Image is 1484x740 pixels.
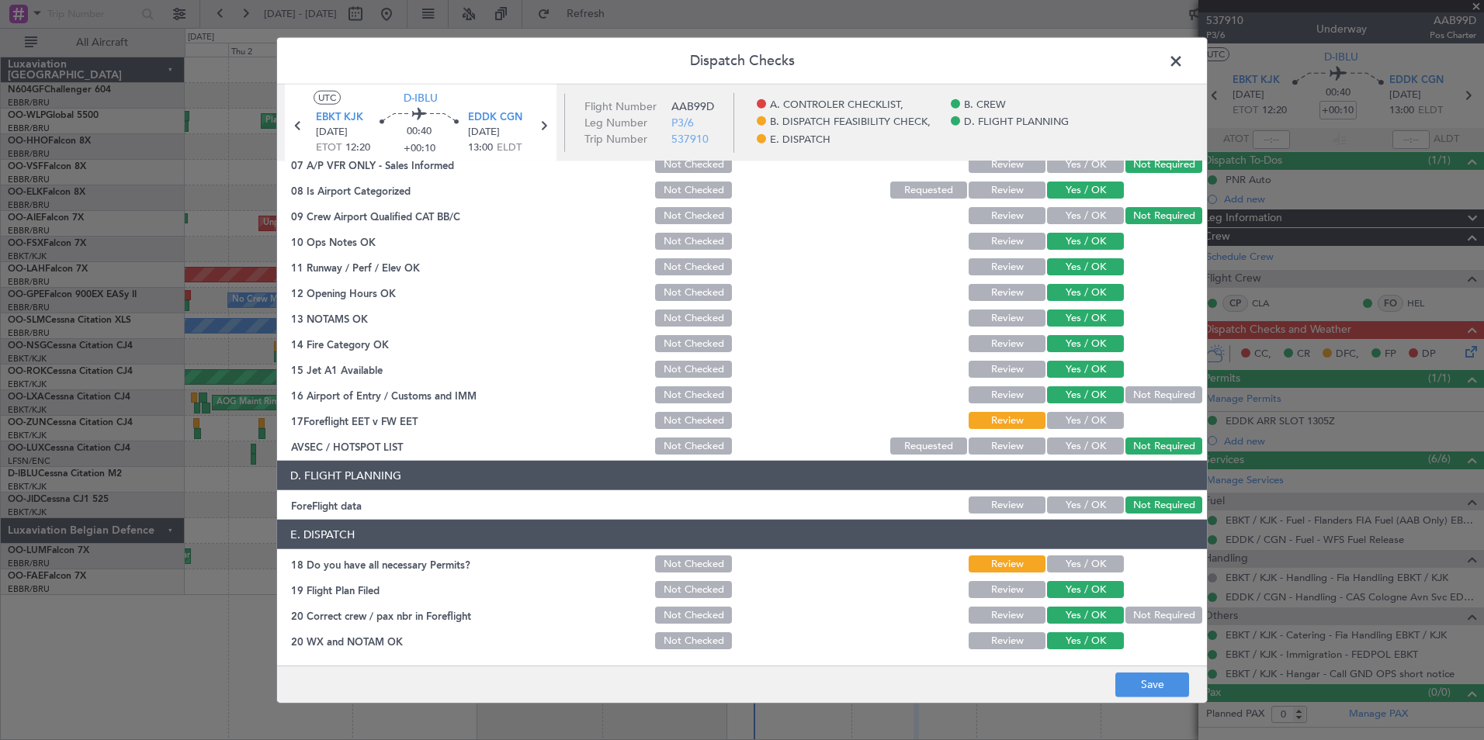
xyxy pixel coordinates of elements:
button: Not Required [1125,207,1202,224]
button: Not Required [1125,386,1202,403]
button: Not Required [1125,156,1202,173]
button: Not Required [1125,496,1202,514]
header: Dispatch Checks [277,38,1207,85]
button: Not Required [1125,437,1202,455]
button: Not Required [1125,607,1202,624]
